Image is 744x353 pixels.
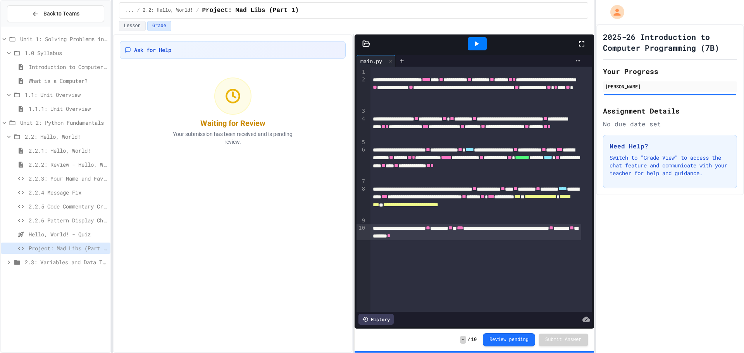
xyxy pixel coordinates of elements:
[163,130,303,146] p: Your submission has been received and is pending review.
[603,119,737,129] div: No due date set
[43,10,79,18] span: Back to Teams
[610,154,730,177] p: Switch to "Grade View" to access the chat feature and communicate with your teacher for help and ...
[29,146,107,155] span: 2.2.1: Hello, World!
[358,314,394,325] div: History
[356,217,366,225] div: 9
[29,230,107,238] span: Hello, World! - Quiz
[143,7,193,14] span: 2.2: Hello, World!
[603,66,737,77] h2: Your Progress
[356,139,366,146] div: 5
[147,21,171,31] button: Grade
[29,105,107,113] span: 1.1.1: Unit Overview
[356,68,366,76] div: 1
[605,83,735,90] div: [PERSON_NAME]
[356,55,396,67] div: main.py
[468,337,470,343] span: /
[25,49,107,57] span: 1.0 Syllabus
[126,7,134,14] span: ...
[119,21,146,31] button: Lesson
[29,174,107,183] span: 2.2.3: Your Name and Favorite Movie
[29,202,107,210] span: 2.2.5 Code Commentary Creator
[356,224,366,240] div: 10
[20,35,107,43] span: Unit 1: Solving Problems in Computer Science
[602,3,626,21] div: My Account
[539,334,588,346] button: Submit Answer
[29,244,107,252] span: Project: Mad Libs (Part 1)
[483,333,535,346] button: Review pending
[29,160,107,169] span: 2.2.2: Review - Hello, World!
[200,118,265,129] div: Waiting for Review
[460,336,466,344] span: -
[202,6,299,15] span: Project: Mad Libs (Part 1)
[29,77,107,85] span: What is a Computer?
[356,107,366,115] div: 3
[356,146,366,177] div: 6
[356,57,386,65] div: main.py
[471,337,477,343] span: 10
[356,115,366,139] div: 4
[603,105,737,116] h2: Assignment Details
[603,31,737,53] h1: 2025-26 Introduction to Computer Programming (7B)
[545,337,582,343] span: Submit Answer
[25,133,107,141] span: 2.2: Hello, World!
[137,7,139,14] span: /
[356,76,366,107] div: 2
[29,188,107,196] span: 2.2.4 Message Fix
[134,46,171,54] span: Ask for Help
[29,63,107,71] span: Introduction to Computer Programming Syllabus
[356,178,366,186] div: 7
[610,141,730,151] h3: Need Help?
[20,119,107,127] span: Unit 2: Python Fundamentals
[25,258,107,266] span: 2.3: Variables and Data Types
[25,91,107,99] span: 1.1: Unit Overview
[7,5,104,22] button: Back to Teams
[356,185,366,217] div: 8
[196,7,199,14] span: /
[29,216,107,224] span: 2.2.6 Pattern Display Challenge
